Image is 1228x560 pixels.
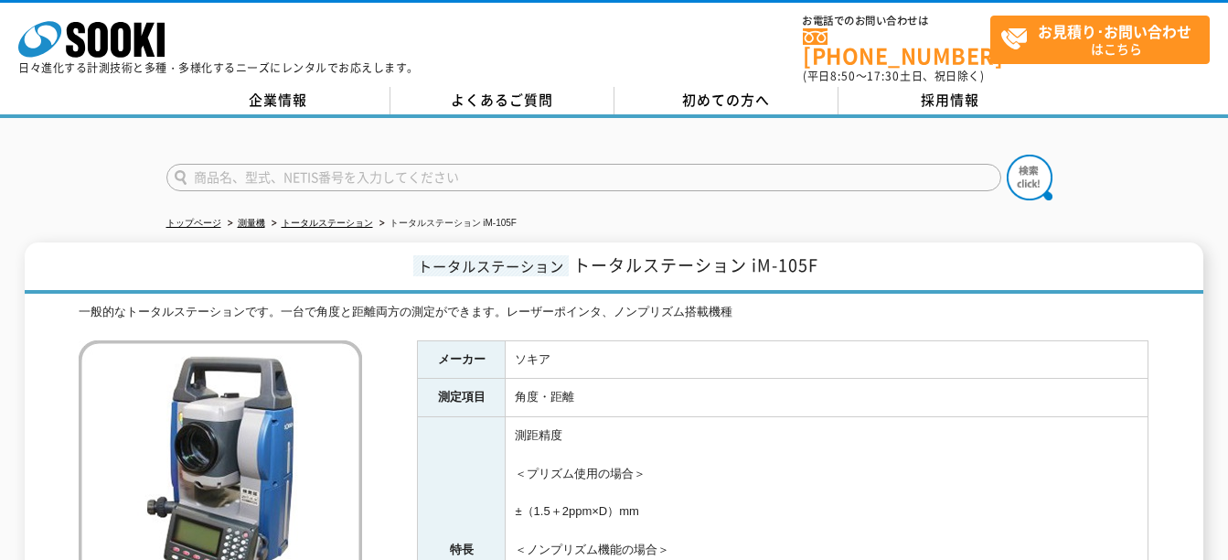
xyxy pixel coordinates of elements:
span: (平日 ～ 土日、祝日除く) [803,68,984,84]
span: 17:30 [867,68,900,84]
a: お見積り･お問い合わせはこちら [990,16,1210,64]
p: 日々進化する計測技術と多種・多様化するニーズにレンタルでお応えします。 [18,62,419,73]
td: 角度・距離 [506,379,1148,417]
li: トータルステーション iM-105F [376,214,517,233]
span: お電話でのお問い合わせは [803,16,990,27]
img: btn_search.png [1007,155,1052,200]
div: 一般的なトータルステーションです。一台で角度と距離両方の測定ができます。レーザーポインタ、ノンプリズム搭載機種 [79,303,1148,322]
a: 企業情報 [166,87,390,114]
a: 初めての方へ [614,87,838,114]
input: 商品名、型式、NETIS番号を入力してください [166,164,1001,191]
th: 測定項目 [418,379,506,417]
strong: お見積り･お問い合わせ [1038,20,1191,42]
a: [PHONE_NUMBER] [803,28,990,66]
a: トップページ [166,218,221,228]
th: メーカー [418,340,506,379]
a: 測量機 [238,218,265,228]
span: トータルステーション iM-105F [573,253,818,277]
a: トータルステーション [282,218,373,228]
a: 採用情報 [838,87,1062,114]
span: トータルステーション [413,255,569,276]
td: ソキア [506,340,1148,379]
span: はこちら [1000,16,1209,62]
span: 8:50 [830,68,856,84]
a: よくあるご質問 [390,87,614,114]
span: 初めての方へ [682,90,770,110]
